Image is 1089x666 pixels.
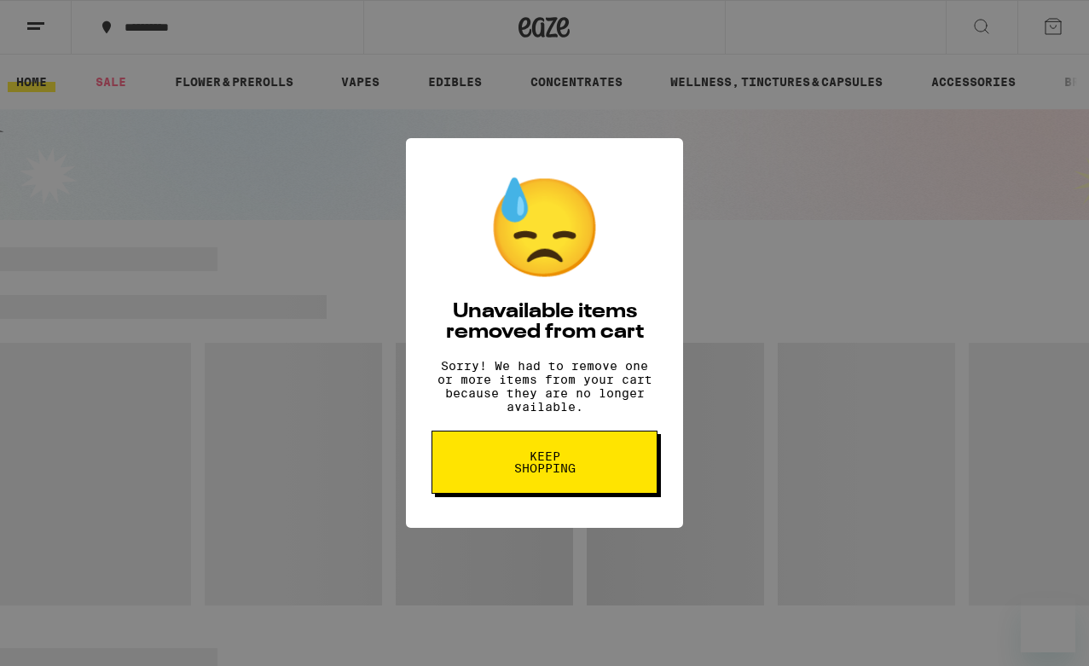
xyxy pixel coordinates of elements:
[432,431,657,494] button: Keep Shopping
[1021,598,1075,652] iframe: Button to launch messaging window
[432,359,657,414] p: Sorry! We had to remove one or more items from your cart because they are no longer available.
[501,450,588,474] span: Keep Shopping
[432,302,657,343] h2: Unavailable items removed from cart
[485,172,605,285] div: 😓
